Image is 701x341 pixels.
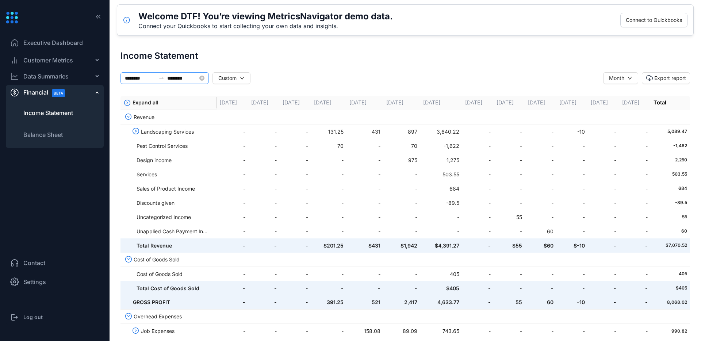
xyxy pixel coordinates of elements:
[622,270,648,278] span: -
[423,170,459,179] span: 503.55
[646,74,686,82] span: Export report
[622,284,648,292] span: -
[137,213,210,221] span: Uncategorized Income
[141,327,214,335] span: Job Expenses
[642,72,690,84] button: Export report
[654,242,687,249] span: $7,070.52
[251,170,277,179] span: -
[251,298,277,306] span: -
[465,156,491,164] span: -
[622,156,648,164] span: -
[559,242,585,250] span: $-10
[251,199,277,207] span: -
[349,270,380,278] span: -
[654,271,687,277] span: 405
[423,156,459,164] span: 1,275
[423,185,459,193] span: 684
[314,213,344,221] span: -
[158,75,164,81] span: swap-right
[386,227,417,235] span: -
[133,298,206,306] span: GROSS PROFIT
[497,227,522,235] span: -
[559,213,585,221] span: -
[591,156,616,164] span: -
[314,128,344,136] span: 131.25
[386,170,417,179] span: -
[349,128,380,136] span: 431
[124,99,131,107] span: right-circle
[314,142,344,150] span: 70
[591,199,616,207] span: -
[497,170,522,179] span: -
[137,227,210,235] span: Unapplied Cash Payment Income
[497,298,522,306] span: 55
[314,185,344,193] span: -
[559,327,585,335] span: -
[528,242,553,250] span: $60
[620,13,687,27] button: Connect to Quickbooks
[349,142,380,150] span: -
[314,270,344,278] span: -
[559,227,585,235] span: -
[591,298,616,306] span: -
[465,128,491,136] span: -
[622,199,648,207] span: -
[220,185,245,193] span: -
[349,199,380,207] span: -
[423,284,459,292] span: $405
[138,22,393,30] div: Connect your Quickbooks to start collecting your own data and insights.
[134,313,207,321] span: Overhead Expenses
[251,242,277,250] span: -
[497,213,522,221] span: 55
[283,99,300,106] span: [DATE]
[423,142,459,150] span: -1,622
[591,170,616,179] span: -
[133,327,139,334] span: right-circle
[497,242,522,250] span: $55
[423,128,459,136] span: 3,640.22
[283,270,308,278] span: -
[626,16,682,24] span: Connect to Quickbooks
[591,99,608,106] span: [DATE]
[134,256,207,264] span: Cost of Goods Sold
[559,170,585,179] span: -
[559,142,585,150] span: -
[465,185,491,193] span: -
[591,284,616,292] span: -
[349,170,380,179] span: -
[591,270,616,278] span: -
[23,108,73,117] span: Income Statement
[386,128,417,136] span: 897
[465,142,491,150] span: -
[497,270,522,278] span: -
[314,284,344,292] span: -
[654,214,687,221] span: 55
[251,142,277,150] span: -
[283,170,308,179] span: -
[423,227,459,235] span: -
[622,327,648,335] span: -
[386,327,417,335] span: 89.09
[654,171,687,178] span: 503.55
[528,185,553,193] span: -
[423,99,440,106] span: [DATE]
[23,56,73,65] span: Customer Metrics
[314,298,344,306] span: 391.25
[251,156,277,164] span: -
[251,213,277,221] span: -
[465,298,491,306] span: -
[349,185,380,193] span: -
[220,99,237,106] span: [DATE]
[528,128,553,136] span: -
[528,213,553,221] span: -
[591,185,616,193] span: -
[23,314,43,321] h3: Log out
[559,270,585,278] span: -
[528,142,553,150] span: -
[386,242,417,250] span: $1,942
[137,185,210,193] span: Sales of Product Income
[158,75,164,81] span: to
[497,128,522,136] span: -
[218,74,237,82] div: Custom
